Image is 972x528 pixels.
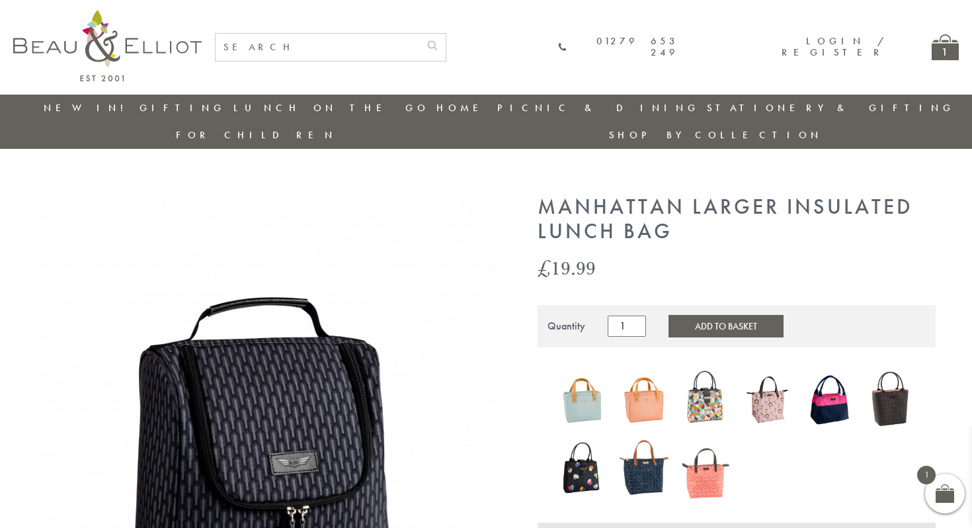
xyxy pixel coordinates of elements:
span: £ [538,254,551,281]
a: Boho Luxury Insulated Lunch Bag [743,368,792,434]
a: 01279 653 249 [558,36,678,59]
img: Lexington lunch bag eau de nil [557,367,606,432]
img: logo [13,10,202,81]
a: Dove Insulated Lunch Bag [867,368,916,434]
a: Emily Heart Insulated Lunch Bag [557,439,606,499]
a: Lunch On The Go [233,101,429,114]
a: Colour Block Insulated Lunch Bag [805,368,854,434]
a: Lexington lunch bag eau de nil [557,367,606,435]
a: Navy 7L Luxury Insulated Lunch Bag [620,435,668,503]
img: Colour Block Insulated Lunch Bag [805,368,854,431]
img: Insulated 7L Luxury Lunch Bag [682,436,731,500]
a: Picnic & Dining [497,101,700,114]
a: Login / Register [782,34,885,59]
img: Boho Luxury Insulated Lunch Bag [743,368,792,431]
img: Carnaby Bloom Insulated Lunch Handbag [682,368,731,431]
a: New in! [44,101,132,114]
a: Stationery & Gifting [707,101,955,114]
bdi: 19.99 [538,254,596,281]
div: Quantity [547,320,585,332]
img: Lexington lunch bag blush [620,367,668,432]
img: Emily Heart Insulated Lunch Bag [557,439,606,496]
span: 1 [917,466,936,484]
input: Product quantity [608,316,646,337]
a: Gifting [140,101,225,114]
img: Dove Insulated Lunch Bag [867,368,916,431]
a: Home [436,101,489,114]
a: 1 [932,34,959,60]
a: Carnaby Bloom Insulated Lunch Handbag [682,368,731,434]
h1: Manhattan Larger Insulated Lunch Bag [538,195,936,244]
a: For Children [176,128,337,142]
button: Add to Basket [668,315,784,337]
a: Lexington lunch bag blush [620,367,668,435]
a: Insulated 7L Luxury Lunch Bag [682,436,731,502]
input: SEARCH [216,34,419,61]
a: Shop by collection [609,128,823,142]
img: Navy 7L Luxury Insulated Lunch Bag [620,435,668,500]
